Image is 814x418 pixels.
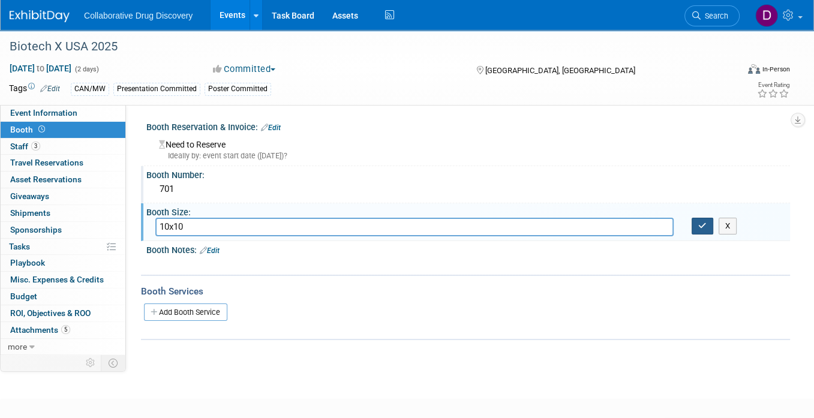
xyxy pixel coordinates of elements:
[1,188,125,205] a: Giveaways
[9,82,60,96] td: Tags
[144,303,227,321] a: Add Booth Service
[1,255,125,271] a: Playbook
[101,355,126,371] td: Toggle Event Tabs
[748,64,760,74] img: Format-Inperson.png
[1,322,125,338] a: Attachments5
[40,85,60,93] a: Edit
[261,124,281,132] a: Edit
[84,11,193,20] span: Collaborative Drug Discovery
[31,142,40,151] span: 3
[200,246,220,255] a: Edit
[80,355,101,371] td: Personalize Event Tab Strip
[10,208,50,218] span: Shipments
[141,285,790,298] div: Booth Services
[675,62,790,80] div: Event Format
[36,125,47,134] span: Booth not reserved yet
[113,83,200,95] div: Presentation Committed
[5,36,723,58] div: Biotech X USA 2025
[10,308,91,318] span: ROI, Objectives & ROO
[719,218,737,234] button: X
[485,66,635,75] span: [GEOGRAPHIC_DATA], [GEOGRAPHIC_DATA]
[762,65,790,74] div: In-Person
[1,139,125,155] a: Staff3
[684,5,740,26] a: Search
[71,83,109,95] div: CAN/MW
[10,142,40,151] span: Staff
[757,82,789,88] div: Event Rating
[1,272,125,288] a: Misc. Expenses & Credits
[10,108,77,118] span: Event Information
[10,258,45,267] span: Playbook
[155,180,781,199] div: 701
[10,10,70,22] img: ExhibitDay
[10,291,37,301] span: Budget
[146,241,790,257] div: Booth Notes:
[1,222,125,238] a: Sponsorships
[155,136,781,161] div: Need to Reserve
[8,342,27,351] span: more
[1,155,125,171] a: Travel Reservations
[1,105,125,121] a: Event Information
[1,239,125,255] a: Tasks
[10,225,62,234] span: Sponsorships
[1,305,125,321] a: ROI, Objectives & ROO
[146,118,790,134] div: Booth Reservation & Invoice:
[10,325,70,335] span: Attachments
[61,325,70,334] span: 5
[159,151,781,161] div: Ideally by: event start date ([DATE])?
[1,205,125,221] a: Shipments
[9,242,30,251] span: Tasks
[1,122,125,138] a: Booth
[10,158,83,167] span: Travel Reservations
[10,125,47,134] span: Booth
[146,166,790,181] div: Booth Number:
[74,65,99,73] span: (2 days)
[1,288,125,305] a: Budget
[146,203,790,218] div: Booth Size:
[701,11,728,20] span: Search
[9,63,72,74] span: [DATE] [DATE]
[35,64,46,73] span: to
[10,175,82,184] span: Asset Reservations
[1,172,125,188] a: Asset Reservations
[205,83,271,95] div: Poster Committed
[10,191,49,201] span: Giveaways
[755,4,778,27] img: Daniel Castro
[1,339,125,355] a: more
[209,63,280,76] button: Committed
[10,275,104,284] span: Misc. Expenses & Credits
